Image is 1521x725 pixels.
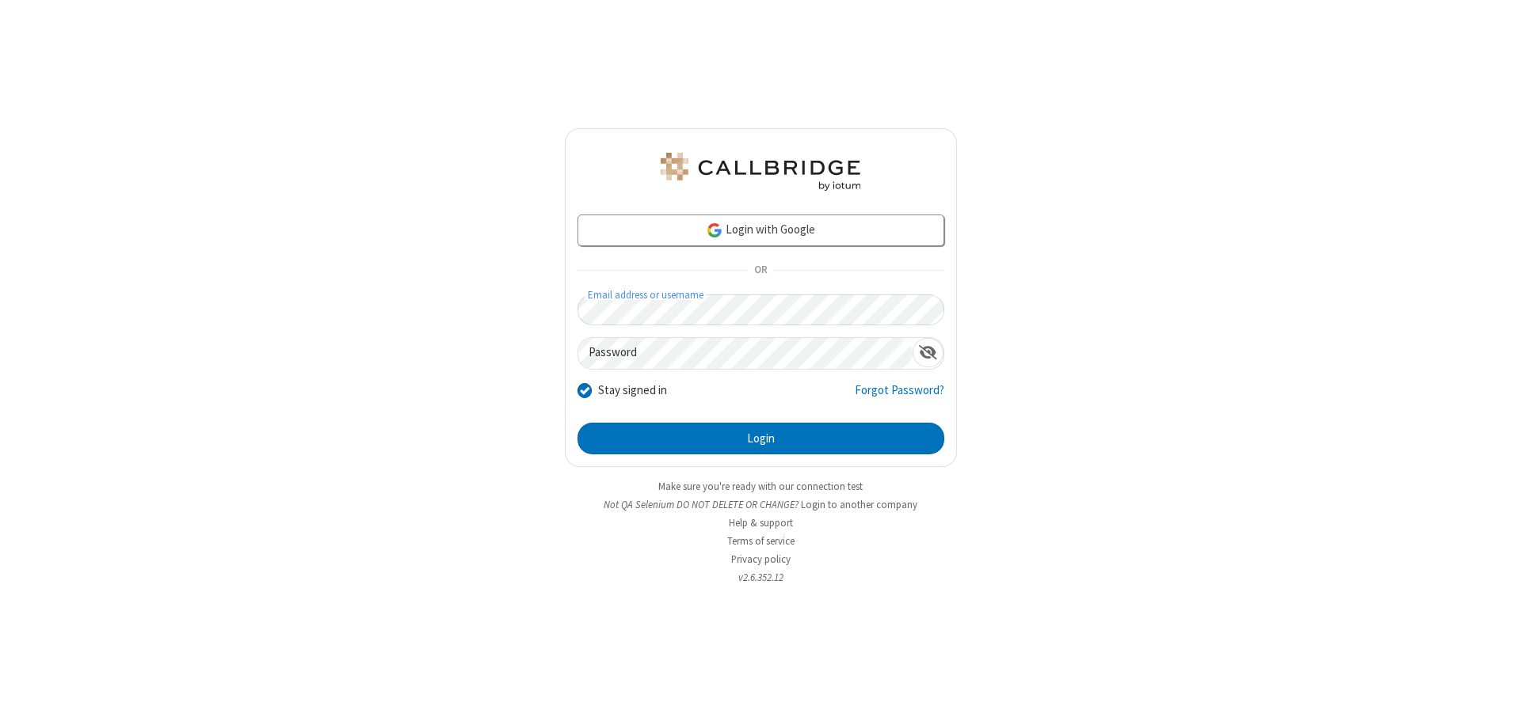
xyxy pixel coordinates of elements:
input: Email address or username [578,294,944,325]
a: Terms of service [727,534,795,548]
a: Login with Google [578,214,944,246]
img: google-icon.png [706,222,723,239]
button: Login to another company [801,497,917,512]
li: v2.6.352.12 [565,570,957,585]
li: Not QA Selenium DO NOT DELETE OR CHANGE? [565,497,957,512]
img: QA Selenium DO NOT DELETE OR CHANGE [658,153,863,191]
a: Make sure you're ready with our connection test [658,480,863,493]
a: Help & support [729,516,793,530]
button: Login [578,423,944,454]
div: Show password [913,338,943,367]
a: Forgot Password? [855,381,944,412]
a: Privacy policy [731,552,791,566]
input: Password [578,338,913,369]
span: OR [748,260,773,282]
label: Stay signed in [598,381,667,400]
